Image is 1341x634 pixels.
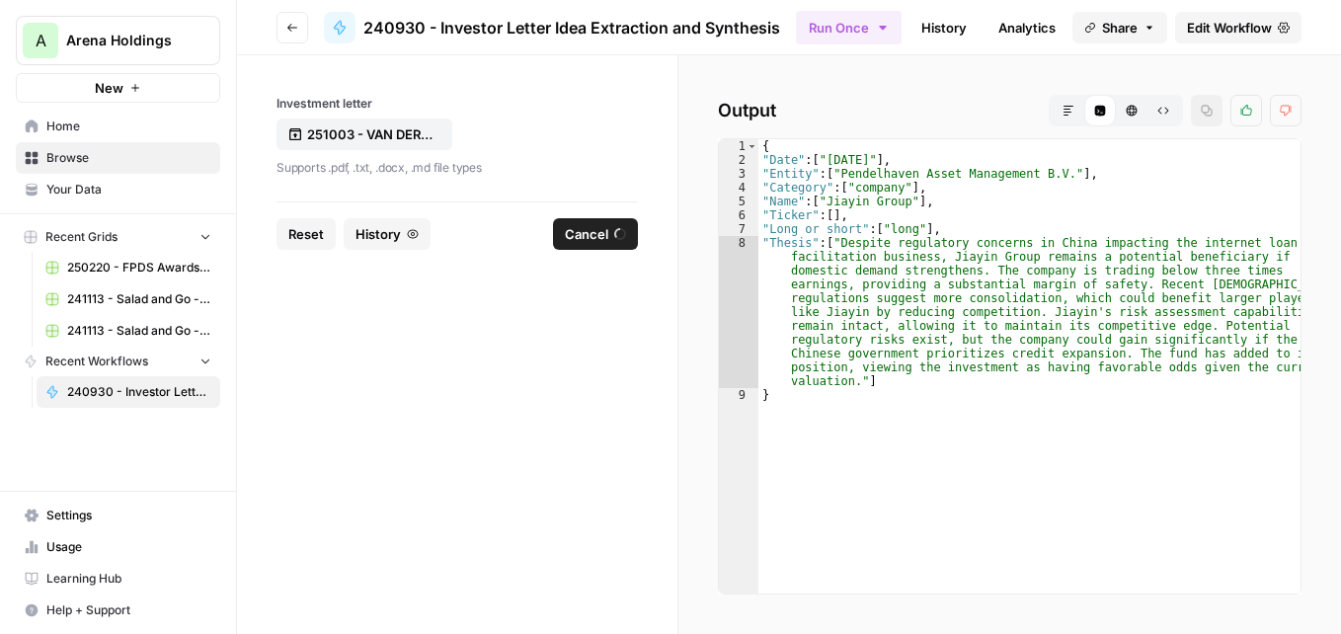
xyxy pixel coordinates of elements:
[909,12,979,43] a: History
[67,290,211,308] span: 241113 - Salad and Go - Comments analysis Grid (First 10K)
[95,78,123,98] span: New
[344,218,431,250] button: History
[16,563,220,594] a: Learning Hub
[46,181,211,198] span: Your Data
[16,222,220,252] button: Recent Grids
[719,236,758,388] div: 8
[276,95,638,113] label: Investment letter
[16,16,220,65] button: Workspace: Arena Holdings
[719,208,758,222] div: 6
[46,507,211,524] span: Settings
[553,218,638,250] button: Cancel
[67,259,211,277] span: 250220 - FPDS Awards.csv
[986,12,1067,43] a: Analytics
[46,118,211,135] span: Home
[1175,12,1302,43] a: Edit Workflow
[288,224,324,244] span: Reset
[1102,18,1138,38] span: Share
[565,224,608,244] span: Cancel
[16,174,220,205] a: Your Data
[363,16,780,40] span: 240930 - Investor Letter Idea Extraction and Synthesis
[16,594,220,626] button: Help + Support
[276,158,638,178] p: Supports .pdf, .txt, .docx, .md file types
[37,315,220,347] a: 241113 - Salad and Go - Comments analysis Grid (Test)
[718,95,1302,126] h2: Output
[37,252,220,283] a: 250220 - FPDS Awards.csv
[355,224,401,244] span: History
[66,31,186,50] span: Arena Holdings
[36,29,46,52] span: A
[719,195,758,208] div: 5
[46,538,211,556] span: Usage
[16,111,220,142] a: Home
[45,353,148,370] span: Recent Workflows
[747,139,757,153] span: Toggle code folding, rows 1 through 9
[45,228,118,246] span: Recent Grids
[324,12,780,43] a: 240930 - Investor Letter Idea Extraction and Synthesis
[719,388,758,402] div: 9
[46,149,211,167] span: Browse
[719,153,758,167] div: 2
[719,181,758,195] div: 4
[37,376,220,408] a: 240930 - Investor Letter Idea Extraction and Synthesis
[67,383,211,401] span: 240930 - Investor Letter Idea Extraction and Synthesis
[719,139,758,153] div: 1
[719,167,758,181] div: 3
[37,283,220,315] a: 241113 - Salad and Go - Comments analysis Grid (First 10K)
[719,222,758,236] div: 7
[1072,12,1167,43] button: Share
[276,218,336,250] button: Reset
[46,570,211,588] span: Learning Hub
[16,531,220,563] a: Usage
[67,322,211,340] span: 241113 - Salad and Go - Comments analysis Grid (Test)
[16,142,220,174] a: Browse
[16,500,220,531] a: Settings
[16,347,220,376] button: Recent Workflows
[46,601,211,619] span: Help + Support
[1187,18,1272,38] span: Edit Workflow
[307,124,434,144] p: 251003 - VAN DER MANDELE [PERSON_NAME] FUND - [DATE].pdf
[276,119,452,150] button: 251003 - VAN DER MANDELE [PERSON_NAME] FUND - [DATE].pdf
[796,11,902,44] button: Run Once
[16,73,220,103] button: New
